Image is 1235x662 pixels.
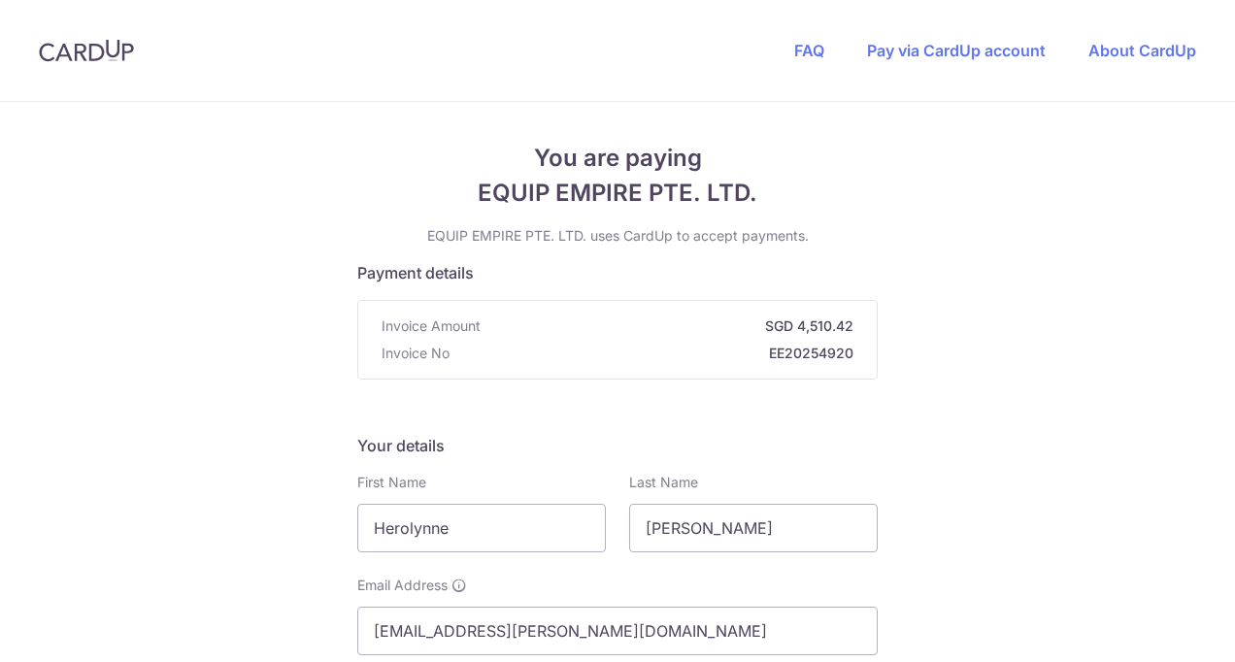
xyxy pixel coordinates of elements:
[457,344,853,363] strong: EE20254920
[357,504,606,552] input: First name
[357,141,878,176] span: You are paying
[629,504,878,552] input: Last name
[357,261,878,284] h5: Payment details
[794,41,824,60] a: FAQ
[357,607,878,655] input: Email address
[382,344,450,363] span: Invoice No
[357,434,878,457] h5: Your details
[1088,41,1196,60] a: About CardUp
[357,576,448,595] span: Email Address
[488,316,853,336] strong: SGD 4,510.42
[629,473,698,492] label: Last Name
[382,316,481,336] span: Invoice Amount
[867,41,1046,60] a: Pay via CardUp account
[357,176,878,211] span: EQUIP EMPIRE PTE. LTD.
[357,226,878,246] p: EQUIP EMPIRE PTE. LTD. uses CardUp to accept payments.
[357,473,426,492] label: First Name
[39,39,134,62] img: CardUp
